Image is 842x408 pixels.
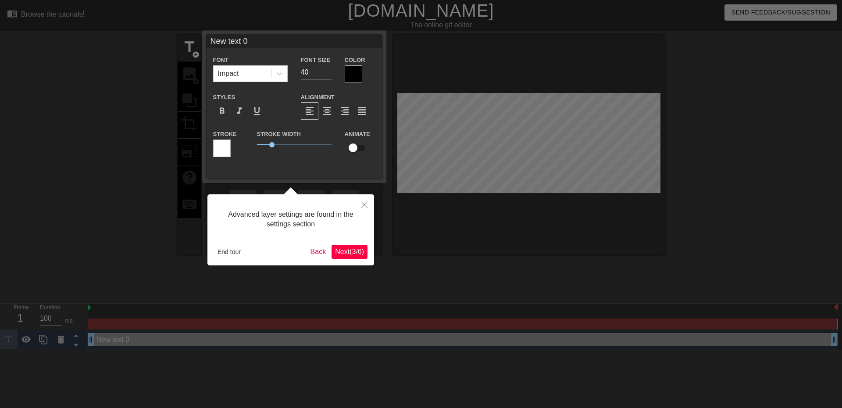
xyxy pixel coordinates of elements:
[214,245,244,258] button: End tour
[332,245,367,259] button: Next
[214,201,367,238] div: Advanced layer settings are found in the settings section
[355,194,374,215] button: Close
[307,245,330,259] button: Back
[335,248,364,255] span: Next ( 3 / 6 )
